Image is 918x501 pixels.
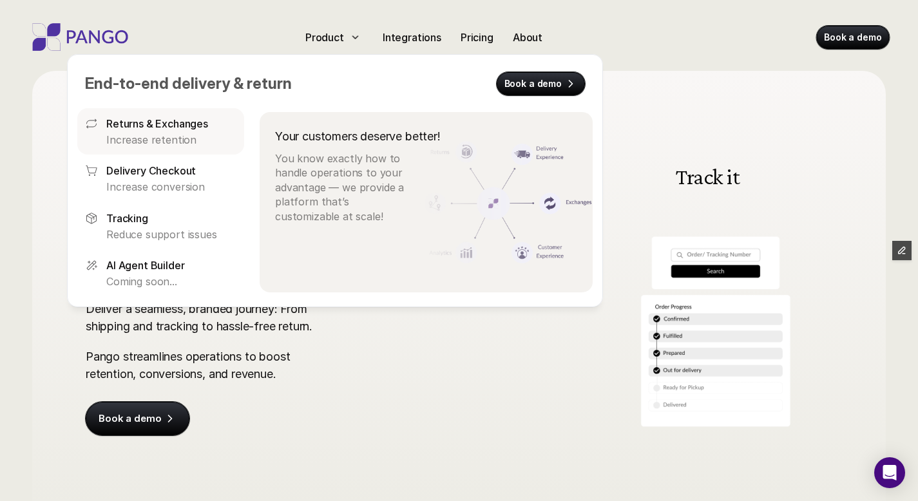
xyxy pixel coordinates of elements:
[560,136,855,434] img: A branded tracking portal for e-commerce companies, search order ID to track the entire product j...
[86,348,324,383] p: Pango streamlines operations to boost retention, conversions, and revenue.
[106,258,184,273] p: AI Agent Builder
[86,402,189,435] a: Book a demo
[824,31,881,44] p: Book a demo
[816,26,889,49] a: Book a demo
[586,165,830,188] h3: Track it
[86,300,324,335] p: Deliver a seamless, branded journey: From shipping and tracking to hassle-free return.
[496,72,584,95] a: Book a demo
[106,163,196,178] p: Delivery Checkout
[106,116,208,131] p: Returns & Exchanges
[305,30,344,45] p: Product
[275,128,441,145] p: Your customers deserve better!
[504,77,561,90] p: Book a demo
[247,74,292,93] span: return
[508,27,548,48] a: About
[455,27,499,48] a: Pricing
[106,227,236,241] p: Reduce support issues
[85,74,169,93] span: End-to-end
[801,276,820,295] button: Next
[874,457,905,488] div: Open Intercom Messenger
[383,30,441,45] p: Integrations
[77,108,244,155] a: Returns & ExchangesIncrease retention
[106,180,236,194] p: Increase conversion
[106,210,148,225] p: Tracking
[513,30,542,45] p: About
[275,151,414,223] p: You know exactly how to handle operations to your advantage — we provide a platform that’s custom...
[892,241,912,260] button: Edit Framer Content
[106,133,236,147] p: Increase retention
[801,276,820,295] img: Next Arrow
[77,202,244,249] a: TrackingReduce support issues
[77,155,244,202] a: Delivery CheckoutIncrease conversion
[378,27,446,48] a: Integrations
[172,74,230,93] span: delivery
[461,30,493,45] p: Pricing
[99,412,161,425] p: Book a demo
[106,274,236,288] p: Coming soon...
[233,74,244,93] span: &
